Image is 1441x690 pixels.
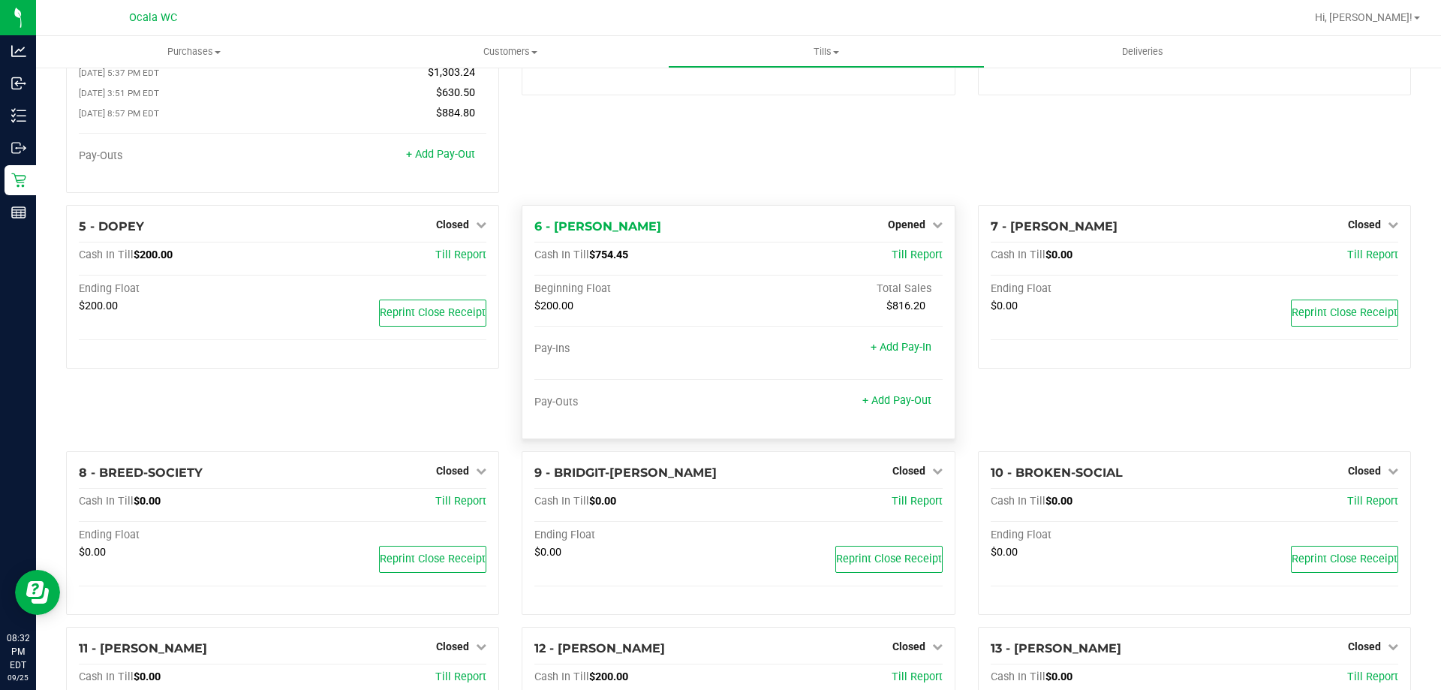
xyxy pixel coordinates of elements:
a: Purchases [36,36,352,68]
span: Cash In Till [534,495,589,508]
div: Total Sales [739,282,943,296]
span: $200.00 [79,300,118,312]
span: Closed [436,640,469,652]
div: Pay-Outs [79,149,283,163]
span: Closed [1348,465,1381,477]
span: Reprint Close Receipt [380,553,486,565]
div: Ending Float [534,529,739,542]
a: Till Report [1347,249,1398,261]
span: 11 - [PERSON_NAME] [79,641,207,655]
button: Reprint Close Receipt [1291,546,1398,573]
button: Reprint Close Receipt [835,546,943,573]
span: $0.00 [134,495,161,508]
a: + Add Pay-In [871,341,931,354]
span: Closed [436,218,469,231]
span: 5 - DOPEY [79,219,144,234]
div: Beginning Float [534,282,739,296]
a: Till Report [435,670,486,683]
a: + Add Pay-Out [862,394,931,407]
div: Pay-Outs [534,396,739,409]
span: Deliveries [1102,45,1184,59]
a: Till Report [892,249,943,261]
span: $754.45 [589,249,628,261]
span: Cash In Till [79,249,134,261]
inline-svg: Reports [11,205,26,220]
button: Reprint Close Receipt [1291,300,1398,327]
span: Cash In Till [534,670,589,683]
inline-svg: Analytics [11,44,26,59]
p: 08:32 PM EDT [7,631,29,672]
span: $200.00 [589,670,628,683]
span: Hi, [PERSON_NAME]! [1315,11,1412,23]
span: Cash In Till [79,495,134,508]
a: Till Report [892,495,943,508]
span: $884.80 [436,107,475,119]
span: Cash In Till [534,249,589,261]
button: Reprint Close Receipt [379,300,486,327]
span: $630.50 [436,86,475,99]
div: Ending Float [991,529,1195,542]
span: Closed [892,465,925,477]
inline-svg: Outbound [11,140,26,155]
a: + Add Pay-Out [406,148,475,161]
a: Till Report [892,670,943,683]
div: Ending Float [79,529,283,542]
a: Tills [668,36,984,68]
span: Closed [892,640,925,652]
span: $0.00 [991,546,1018,559]
div: Ending Float [991,282,1195,296]
inline-svg: Inventory [11,108,26,123]
a: Till Report [435,495,486,508]
span: Closed [1348,640,1381,652]
span: Reprint Close Receipt [1292,306,1397,319]
span: 8 - BREED-SOCIETY [79,466,203,480]
a: Till Report [1347,495,1398,508]
span: 13 - [PERSON_NAME] [991,641,1121,655]
a: Till Report [435,249,486,261]
span: Cash In Till [991,495,1045,508]
span: $0.00 [1045,670,1072,683]
span: $0.00 [79,546,106,559]
span: $816.20 [886,300,925,312]
span: $200.00 [534,300,573,312]
div: Ending Float [79,282,283,296]
span: 12 - [PERSON_NAME] [534,641,665,655]
span: Cash In Till [991,249,1045,261]
p: 09/25 [7,672,29,683]
span: Purchases [36,45,352,59]
span: 10 - BROKEN-SOCIAL [991,466,1123,480]
span: Reprint Close Receipt [380,306,486,319]
span: $0.00 [534,546,561,559]
span: $0.00 [991,300,1018,312]
span: [DATE] 8:57 PM EDT [79,108,159,119]
span: Reprint Close Receipt [836,553,942,565]
span: $0.00 [134,670,161,683]
span: Tills [669,45,983,59]
span: 9 - BRIDGIT-[PERSON_NAME] [534,466,717,480]
a: Deliveries [985,36,1301,68]
iframe: Resource center [15,570,60,615]
span: Opened [888,218,925,231]
span: [DATE] 3:51 PM EDT [79,88,159,98]
span: Customers [353,45,667,59]
span: Closed [436,465,469,477]
span: Ocala WC [129,11,177,24]
span: [DATE] 5:37 PM EDT [79,68,159,78]
span: $200.00 [134,249,173,261]
span: Closed [1348,218,1381,231]
a: Customers [352,36,668,68]
span: $0.00 [1045,249,1072,261]
a: Till Report [1347,670,1398,683]
button: Reprint Close Receipt [379,546,486,573]
span: Reprint Close Receipt [1292,553,1397,565]
span: $1,303.24 [428,66,475,79]
span: $0.00 [1045,495,1072,508]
